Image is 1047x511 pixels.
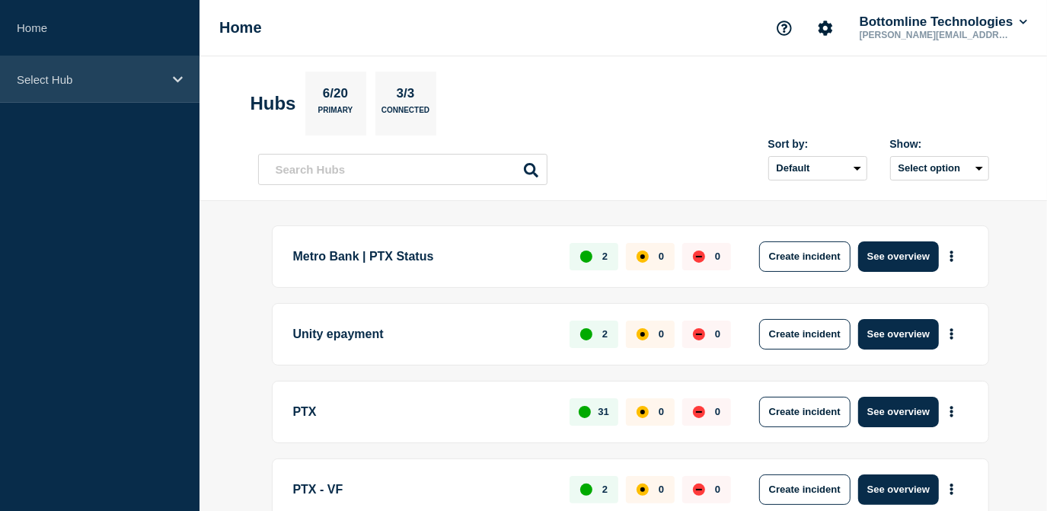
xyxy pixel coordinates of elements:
[768,138,867,150] div: Sort by:
[858,474,939,505] button: See overview
[759,474,851,505] button: Create incident
[293,397,553,427] p: PTX
[858,241,939,272] button: See overview
[637,251,649,263] div: affected
[317,86,353,106] p: 6/20
[602,328,608,340] p: 2
[715,251,720,262] p: 0
[258,154,547,185] input: Search Hubs
[219,19,262,37] h1: Home
[715,406,720,417] p: 0
[580,328,592,340] div: up
[251,93,296,114] h2: Hubs
[809,12,841,44] button: Account settings
[715,484,720,495] p: 0
[17,73,163,86] p: Select Hub
[858,319,939,350] button: See overview
[391,86,420,106] p: 3/3
[942,242,962,270] button: More actions
[637,484,649,496] div: affected
[942,398,962,426] button: More actions
[693,406,705,418] div: down
[759,241,851,272] button: Create incident
[890,156,989,180] button: Select option
[381,106,429,122] p: Connected
[693,328,705,340] div: down
[580,484,592,496] div: up
[693,484,705,496] div: down
[890,138,989,150] div: Show:
[637,328,649,340] div: affected
[715,328,720,340] p: 0
[759,319,851,350] button: Create incident
[857,14,1030,30] button: Bottomline Technologies
[637,406,649,418] div: affected
[768,12,800,44] button: Support
[580,251,592,263] div: up
[659,328,664,340] p: 0
[759,397,851,427] button: Create incident
[602,484,608,495] p: 2
[659,484,664,495] p: 0
[659,251,664,262] p: 0
[293,319,553,350] p: Unity epayment
[293,474,553,505] p: PTX - VF
[579,406,591,418] div: up
[602,251,608,262] p: 2
[659,406,664,417] p: 0
[293,241,553,272] p: Metro Bank | PTX Status
[942,475,962,503] button: More actions
[857,30,1015,40] p: [PERSON_NAME][EMAIL_ADDRESS][PERSON_NAME][DOMAIN_NAME]
[768,156,867,180] select: Sort by
[598,406,608,417] p: 31
[318,106,353,122] p: Primary
[942,320,962,348] button: More actions
[693,251,705,263] div: down
[858,397,939,427] button: See overview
